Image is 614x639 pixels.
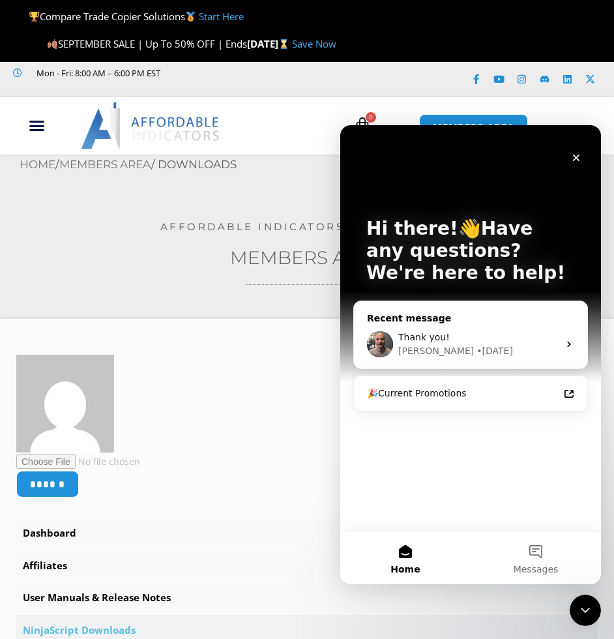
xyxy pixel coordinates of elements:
[16,355,114,453] img: 48a882b464aa8389b9a2a7e134d62bcf8e49c074146272e463a53560a85f6050
[29,12,39,22] img: 🏆
[230,246,384,269] a: Members Area
[186,12,196,22] img: 🥇
[33,65,160,81] span: Mon - Fri: 8:00 AM – 6:00 PM EST
[279,39,289,49] img: ⌛
[292,37,336,50] a: Save Now
[47,37,247,50] span: SEPTEMBER SALE | Up To 50% OFF | Ends
[59,158,151,171] a: Members Area
[570,595,601,626] iframe: Intercom live chat
[340,125,601,584] iframe: Intercom live chat
[7,113,67,138] div: Menu Toggle
[48,39,57,49] img: 🍂
[13,81,209,94] iframe: Customer reviews powered by Trustpilot
[334,107,391,145] a: 0
[160,220,454,233] a: Affordable Indicators, Inc. Account
[433,123,514,132] span: MEMBERS AREA
[20,155,614,175] nav: Breadcrumb
[247,37,292,50] strong: [DATE]
[419,114,528,141] a: MEMBERS AREA
[20,158,55,171] a: Home
[16,582,598,614] a: User Manuals & Release Notes
[16,550,598,582] a: Affiliates
[199,10,244,23] a: Start Here
[366,112,376,123] span: 0
[81,102,221,149] img: LogoAI | Affordable Indicators – NinjaTrader
[16,518,598,549] a: Dashboard
[29,10,244,23] span: Compare Trade Copier Solutions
